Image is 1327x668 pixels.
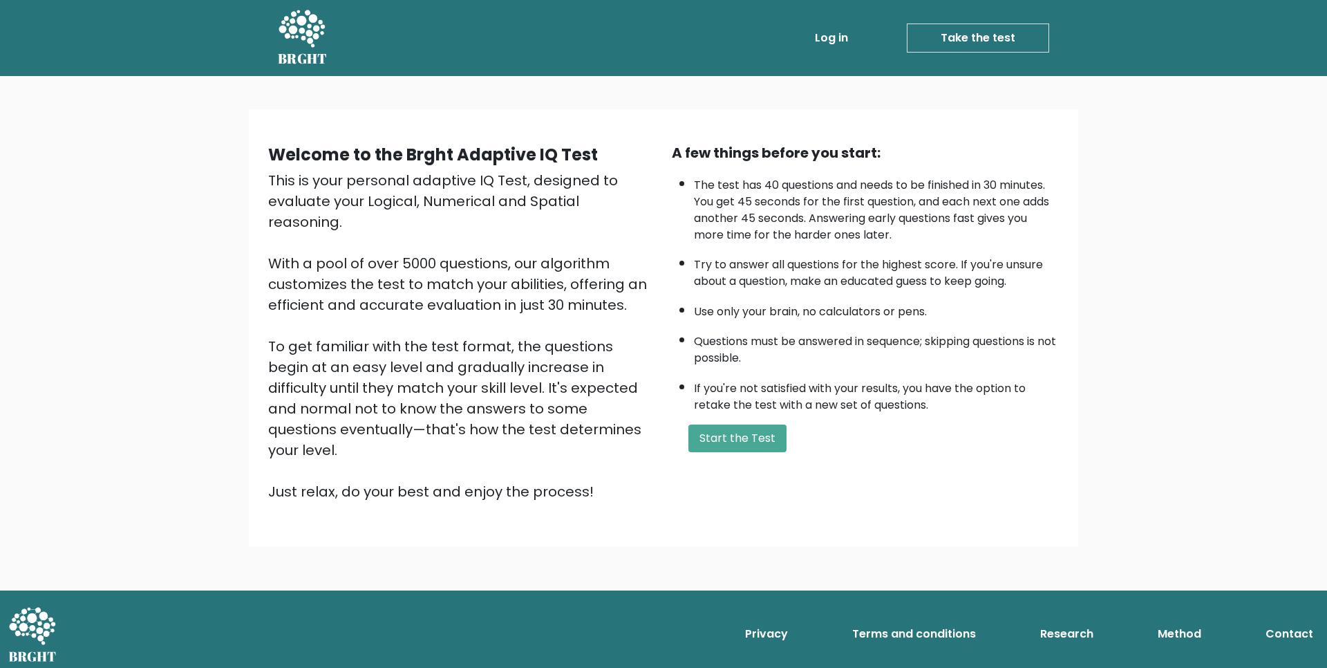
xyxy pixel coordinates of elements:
[740,620,793,648] a: Privacy
[694,297,1059,320] li: Use only your brain, no calculators or pens.
[278,6,328,71] a: BRGHT
[809,24,854,52] a: Log in
[1152,620,1207,648] a: Method
[907,24,1049,53] a: Take the test
[268,170,655,502] div: This is your personal adaptive IQ Test, designed to evaluate your Logical, Numerical and Spatial ...
[688,425,787,452] button: Start the Test
[1035,620,1099,648] a: Research
[847,620,981,648] a: Terms and conditions
[278,50,328,67] h5: BRGHT
[1260,620,1319,648] a: Contact
[694,326,1059,367] li: Questions must be answered in sequence; skipping questions is not possible.
[694,373,1059,414] li: If you're not satisfied with your results, you have the option to retake the test with a new set ...
[694,170,1059,243] li: The test has 40 questions and needs to be finished in 30 minutes. You get 45 seconds for the firs...
[672,142,1059,163] div: A few things before you start:
[268,143,598,166] b: Welcome to the Brght Adaptive IQ Test
[694,250,1059,290] li: Try to answer all questions for the highest score. If you're unsure about a question, make an edu...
